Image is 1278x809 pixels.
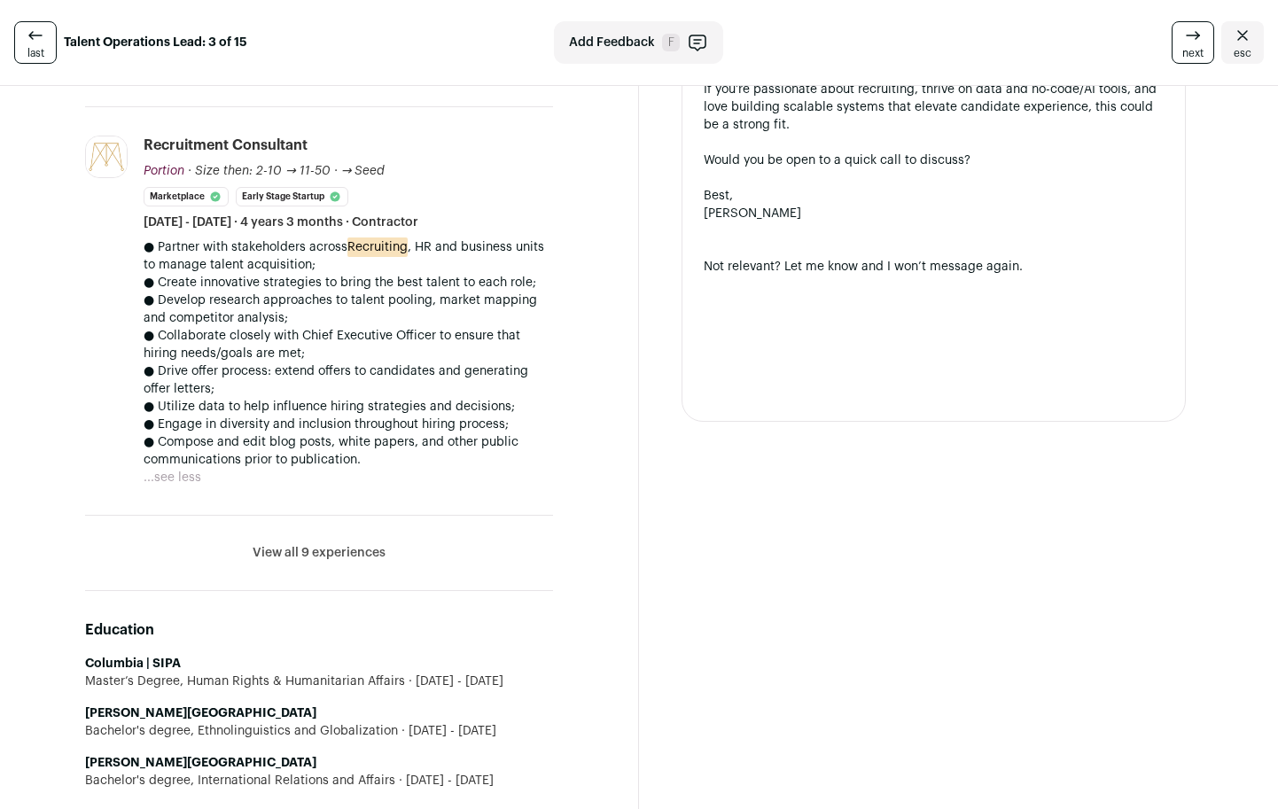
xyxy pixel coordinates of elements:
[1221,21,1264,64] a: Close
[704,81,1164,134] div: If you’re passionate about recruiting, thrive on data and no-code/AI tools, and love building sca...
[398,722,496,740] span: [DATE] - [DATE]
[144,214,418,231] span: [DATE] - [DATE] · 4 years 3 months · Contractor
[253,544,386,562] button: View all 9 experiences
[1182,46,1204,60] span: next
[144,165,184,177] span: Portion
[1234,46,1251,60] span: esc
[85,722,553,740] div: Bachelor's degree, Ethnolinguistics and Globalization
[85,673,553,690] div: Master’s Degree, Human Rights & Humanitarian Affairs
[86,136,127,177] img: c4d89ee6181131b7cd04dd919830deda2f39192c1bd66d9e4b1a60d0bb9bb672.jpg
[85,707,316,720] strong: [PERSON_NAME][GEOGRAPHIC_DATA]
[395,772,494,790] span: [DATE] - [DATE]
[236,187,348,206] li: Early Stage Startup
[704,258,1164,276] div: Not relevant? Let me know and I won’t message again.
[64,34,247,51] strong: Talent Operations Lead: 3 of 15
[554,21,723,64] button: Add Feedback F
[85,657,181,670] strong: Columbia | SIPA
[144,136,308,155] div: Recruitment Consultant
[85,772,553,790] div: Bachelor's degree, International Relations and Affairs
[85,757,316,769] strong: [PERSON_NAME][GEOGRAPHIC_DATA]
[85,619,553,641] h2: Education
[704,187,1164,205] div: Best,
[144,187,229,206] li: Marketplace
[27,46,44,60] span: last
[341,165,386,177] span: → Seed
[334,162,338,180] span: ·
[144,238,553,274] p: ● Partner with stakeholders across , HR and business units to manage talent acquisition;
[144,362,553,398] p: ● Drive offer process: extend offers to candidates and generating offer letters;
[144,433,553,469] p: ● Compose and edit blog posts, white papers, and other public communications prior to publication.
[704,205,1164,222] div: [PERSON_NAME]
[144,398,553,416] p: ● Utilize data to help influence hiring strategies and decisions;
[144,292,553,327] p: ● Develop research approaches to talent pooling, market mapping and competitor analysis;
[405,673,503,690] span: [DATE] - [DATE]
[144,327,553,362] p: ● Collaborate closely with Chief Executive Officer to ensure that hiring needs/goals are met;
[347,237,408,257] mark: Recruiting
[188,165,331,177] span: · Size then: 2-10 → 11-50
[569,34,655,51] span: Add Feedback
[144,416,553,433] p: ● Engage in diversity and inclusion throughout hiring process;
[704,152,1164,169] div: Would you be open to a quick call to discuss?
[144,469,201,486] button: ...see less
[662,34,680,51] span: F
[1172,21,1214,64] a: next
[14,21,57,64] a: last
[144,274,553,292] p: ● Create innovative strategies to bring the best talent to each role;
